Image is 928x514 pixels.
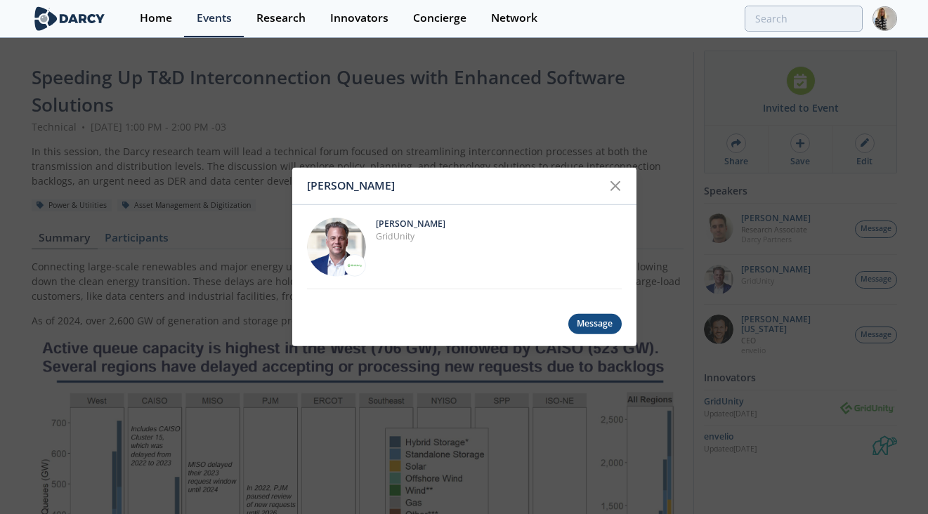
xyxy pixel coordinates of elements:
[330,13,388,24] div: Innovators
[376,230,414,242] a: GridUnity
[745,6,863,32] input: Advanced Search
[376,217,622,230] p: [PERSON_NAME]
[307,217,366,276] img: d42dc26c-2a28-49ac-afde-9b58c84c0349
[197,13,232,24] div: Events
[491,13,537,24] div: Network
[307,173,603,199] div: [PERSON_NAME]
[347,263,362,267] img: GridUnity
[256,13,306,24] div: Research
[873,6,897,31] img: Profile
[140,13,172,24] div: Home
[568,314,622,334] div: Message
[32,6,108,31] img: logo-wide.svg
[413,13,466,24] div: Concierge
